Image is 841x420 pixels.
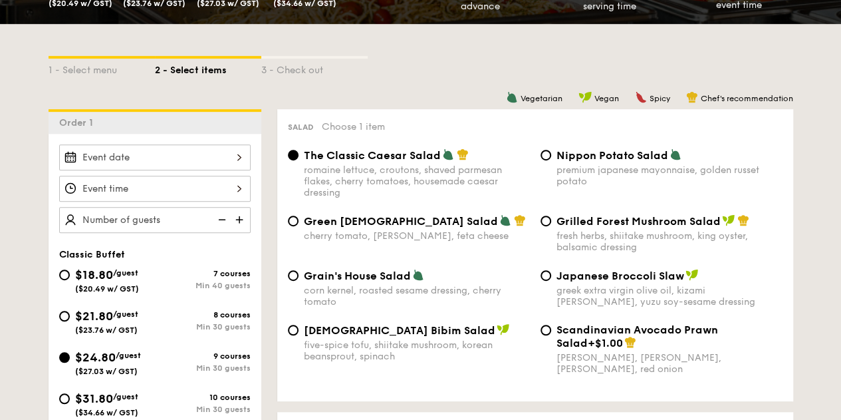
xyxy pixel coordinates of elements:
input: Event time [59,176,251,202]
div: Min 30 guests [155,363,251,373]
img: icon-chef-hat.a58ddaea.svg [457,148,469,160]
span: /guest [113,392,138,401]
img: icon-chef-hat.a58ddaea.svg [737,214,749,226]
img: icon-add.58712e84.svg [231,207,251,232]
input: Event date [59,144,251,170]
span: The Classic Caesar Salad [304,149,441,162]
span: Green [DEMOGRAPHIC_DATA] Salad [304,215,498,228]
div: 7 courses [155,269,251,278]
img: icon-vegan.f8ff3823.svg [497,323,510,335]
span: /guest [113,268,138,278]
img: icon-chef-hat.a58ddaea.svg [686,91,698,103]
span: Salad [288,122,314,132]
div: romaine lettuce, croutons, shaved parmesan flakes, cherry tomatoes, housemade caesar dressing [304,164,530,198]
input: $31.80/guest($34.66 w/ GST)10 coursesMin 30 guests [59,393,70,404]
div: greek extra virgin olive oil, kizami [PERSON_NAME], yuzu soy-sesame dressing [556,285,782,308]
span: Grilled Forest Mushroom Salad [556,215,721,228]
span: $24.80 [75,350,116,365]
img: icon-chef-hat.a58ddaea.svg [624,336,636,348]
span: Nippon Potato Salad [556,149,668,162]
span: Classic Buffet [59,249,125,260]
div: five-spice tofu, shiitake mushroom, korean beansprout, spinach [304,339,530,362]
span: ($20.49 w/ GST) [75,284,139,294]
span: [DEMOGRAPHIC_DATA] Bibim Salad [304,324,495,337]
div: 3 - Check out [261,59,368,77]
img: icon-vegetarian.fe4039eb.svg [669,148,681,160]
div: Min 40 guests [155,281,251,290]
span: /guest [113,310,138,319]
span: Vegetarian [521,94,562,103]
span: $31.80 [75,391,113,406]
input: The Classic Caesar Saladromaine lettuce, croutons, shaved parmesan flakes, cherry tomatoes, house... [288,150,299,160]
span: ($27.03 w/ GST) [75,367,138,376]
span: Chef's recommendation [701,94,793,103]
span: ($34.66 w/ GST) [75,408,138,417]
img: icon-chef-hat.a58ddaea.svg [514,214,526,226]
span: ($23.76 w/ GST) [75,325,138,335]
span: Order 1 [59,117,98,128]
img: icon-vegan.f8ff3823.svg [685,269,699,281]
img: icon-vegan.f8ff3823.svg [722,214,735,226]
span: Choose 1 item [322,121,385,132]
div: Min 30 guests [155,322,251,331]
div: 9 courses [155,351,251,361]
span: Vegan [594,94,619,103]
img: icon-vegan.f8ff3823.svg [578,91,592,103]
input: $24.80/guest($27.03 w/ GST)9 coursesMin 30 guests [59,352,70,363]
span: Spicy [650,94,670,103]
img: icon-spicy.37a8142b.svg [635,91,647,103]
div: 10 courses [155,393,251,402]
input: Green [DEMOGRAPHIC_DATA] Saladcherry tomato, [PERSON_NAME], feta cheese [288,216,299,226]
img: icon-vegetarian.fe4039eb.svg [506,91,518,103]
img: icon-vegetarian.fe4039eb.svg [412,269,424,281]
span: Japanese Broccoli Slaw [556,270,684,282]
span: $18.80 [75,268,113,282]
img: icon-vegetarian.fe4039eb.svg [442,148,454,160]
input: Grilled Forest Mushroom Saladfresh herbs, shiitake mushroom, king oyster, balsamic dressing [541,216,551,226]
span: Grain's House Salad [304,270,411,282]
input: Japanese Broccoli Slawgreek extra virgin olive oil, kizami [PERSON_NAME], yuzu soy-sesame dressing [541,270,551,281]
input: Nippon Potato Saladpremium japanese mayonnaise, golden russet potato [541,150,551,160]
div: 1 - Select menu [49,59,155,77]
input: Scandinavian Avocado Prawn Salad+$1.00[PERSON_NAME], [PERSON_NAME], [PERSON_NAME], red onion [541,325,551,335]
div: cherry tomato, [PERSON_NAME], feta cheese [304,230,530,242]
input: Number of guests [59,207,251,233]
input: [DEMOGRAPHIC_DATA] Bibim Saladfive-spice tofu, shiitake mushroom, korean beansprout, spinach [288,325,299,335]
div: [PERSON_NAME], [PERSON_NAME], [PERSON_NAME], red onion [556,352,782,375]
img: icon-vegetarian.fe4039eb.svg [499,214,511,226]
span: $21.80 [75,309,113,323]
div: corn kernel, roasted sesame dressing, cherry tomato [304,285,530,308]
div: premium japanese mayonnaise, golden russet potato [556,164,782,187]
div: 8 courses [155,310,251,319]
input: $18.80/guest($20.49 w/ GST)7 coursesMin 40 guests [59,270,70,280]
div: Min 30 guests [155,405,251,414]
div: 2 - Select items [155,59,261,77]
input: Grain's House Saladcorn kernel, roasted sesame dressing, cherry tomato [288,270,299,281]
span: /guest [116,351,141,360]
input: $21.80/guest($23.76 w/ GST)8 coursesMin 30 guests [59,311,70,321]
img: icon-reduce.1d2dbef1.svg [211,207,231,232]
span: +$1.00 [588,337,623,349]
span: Scandinavian Avocado Prawn Salad [556,323,718,349]
div: fresh herbs, shiitake mushroom, king oyster, balsamic dressing [556,230,782,253]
